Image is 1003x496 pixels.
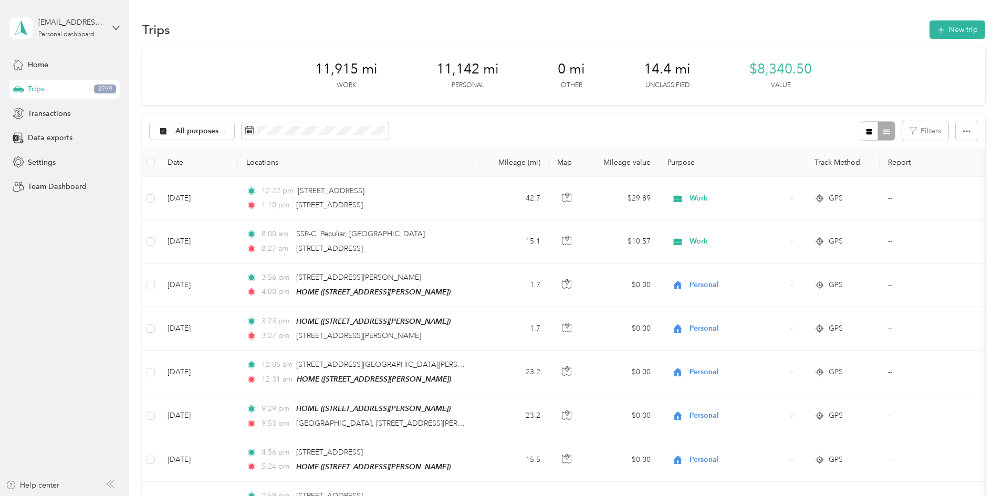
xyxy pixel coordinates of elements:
td: 15.1 [479,220,549,263]
td: [DATE] [159,438,238,482]
th: Date [159,148,238,177]
td: 1.7 [479,307,549,351]
td: $0.00 [586,307,659,351]
span: $8,340.50 [749,61,812,78]
span: Personal [689,366,786,378]
td: -- [880,351,975,394]
span: 12:05 am [262,359,291,371]
span: 3999 [94,85,116,94]
p: Other [561,81,582,90]
span: HOME ([STREET_ADDRESS][PERSON_NAME]) [296,462,451,471]
button: Help center [6,480,59,491]
span: Work [689,193,786,204]
td: $0.00 [586,351,659,394]
td: [DATE] [159,394,238,438]
span: 3:27 pm [262,330,291,342]
td: 1.7 [479,263,549,307]
td: -- [880,438,975,482]
th: Report [880,148,975,177]
span: 14.4 mi [644,61,691,78]
span: 3:56 pm [262,272,291,283]
span: 8:27 am [262,243,291,255]
span: GPS [829,279,843,291]
span: Personal [689,410,786,421]
span: Personal [689,454,786,466]
button: New trip [929,20,985,39]
td: -- [880,394,975,438]
td: $29.89 [586,177,659,220]
span: Work [689,236,786,247]
span: 0 mi [558,61,585,78]
span: [STREET_ADDRESS] [296,244,363,253]
p: Value [771,81,791,90]
span: 11,142 mi [436,61,499,78]
button: Filters [902,121,948,141]
td: 23.2 [479,351,549,394]
td: $10.57 [586,220,659,263]
td: 15.5 [479,438,549,482]
span: Personal [689,323,786,334]
h1: Trips [142,24,170,35]
span: Home [28,59,48,70]
span: Data exports [28,132,72,143]
span: GPS [829,454,843,466]
span: Trips [28,83,44,94]
td: -- [880,307,975,351]
span: 1:10 pm [262,199,291,211]
td: $0.00 [586,394,659,438]
span: 3:23 pm [262,315,291,327]
span: 12:31 am [262,374,292,385]
th: Map [549,148,586,177]
span: 4:00 pm [262,286,291,298]
span: Team Dashboard [28,181,87,192]
span: 9:53 pm [262,418,291,429]
td: [DATE] [159,351,238,394]
iframe: Everlance-gr Chat Button Frame [944,437,1003,496]
span: 9:29 pm [262,403,291,415]
span: GPS [829,410,843,421]
td: -- [880,263,975,307]
p: Work [337,81,356,90]
td: [DATE] [159,307,238,351]
div: [EMAIL_ADDRESS][DOMAIN_NAME] [38,17,104,28]
th: Purpose [659,148,806,177]
span: GPS [829,323,843,334]
span: HOME ([STREET_ADDRESS][PERSON_NAME]) [296,404,451,413]
span: HOME ([STREET_ADDRESS][PERSON_NAME]) [297,375,451,383]
td: 42.7 [479,177,549,220]
td: $0.00 [586,263,659,307]
span: [STREET_ADDRESS][PERSON_NAME] [296,331,421,340]
p: Unclassified [645,81,689,90]
td: -- [880,220,975,263]
span: GPS [829,193,843,204]
span: [STREET_ADDRESS][GEOGRAPHIC_DATA][PERSON_NAME], [US_STATE][GEOGRAPHIC_DATA], [GEOGRAPHIC_DATA] [296,360,695,369]
span: [STREET_ADDRESS][PERSON_NAME] [296,273,421,282]
span: SSR-C, Peculiar, [GEOGRAPHIC_DATA] [296,229,425,238]
span: 5:24 pm [262,461,291,472]
td: [DATE] [159,177,238,220]
span: HOME ([STREET_ADDRESS][PERSON_NAME]) [296,288,451,296]
span: 8:00 am [262,228,291,240]
span: Personal [689,279,786,291]
span: [STREET_ADDRESS] [296,200,363,209]
div: Personal dashboard [38,31,95,38]
th: Mileage value [586,148,659,177]
span: 12:22 pm [262,185,294,197]
span: Transactions [28,108,70,119]
span: [GEOGRAPHIC_DATA], [STREET_ADDRESS][PERSON_NAME][US_STATE][US_STATE] [296,419,578,428]
th: Track Method [806,148,880,177]
td: -- [880,177,975,220]
td: $0.00 [586,438,659,482]
td: [DATE] [159,263,238,307]
th: Locations [238,148,479,177]
span: [STREET_ADDRESS] [296,448,363,457]
span: HOME ([STREET_ADDRESS][PERSON_NAME]) [296,317,451,325]
span: All purposes [175,128,219,135]
span: GPS [829,236,843,247]
span: Settings [28,157,56,168]
td: 23.2 [479,394,549,438]
td: [DATE] [159,220,238,263]
span: 11,915 mi [315,61,378,78]
th: Mileage (mi) [479,148,549,177]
